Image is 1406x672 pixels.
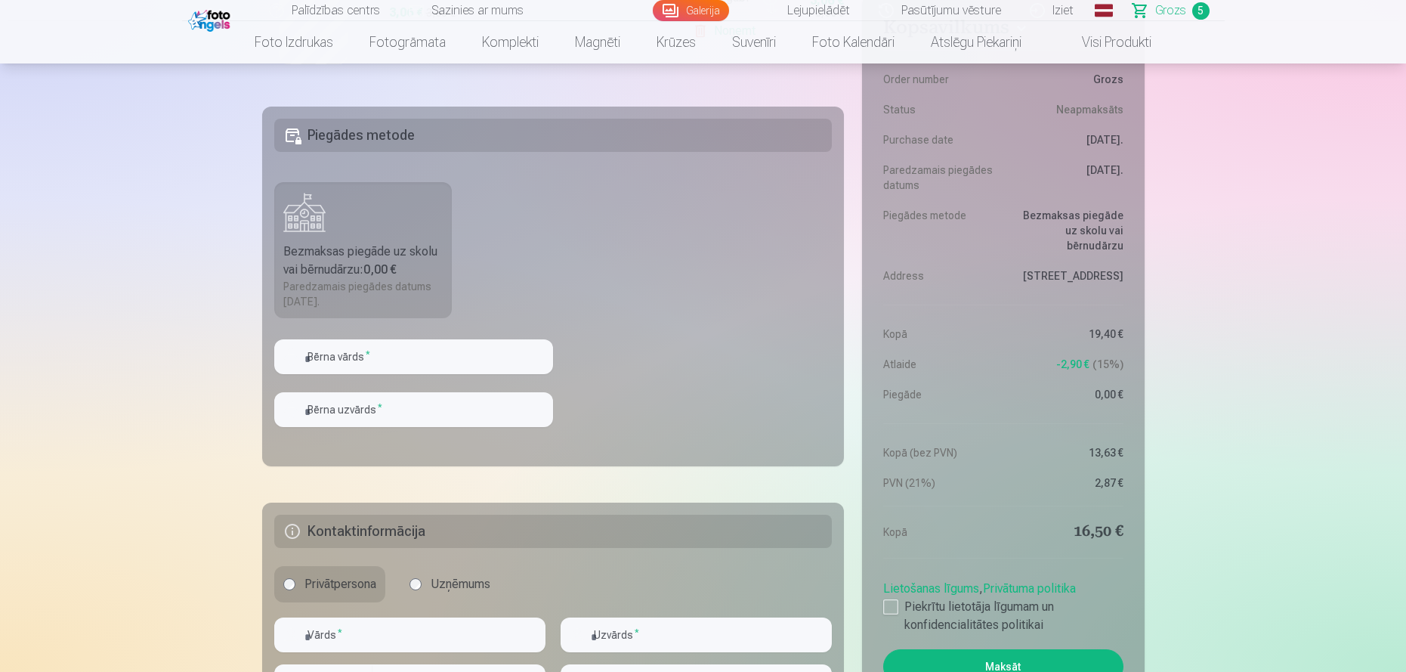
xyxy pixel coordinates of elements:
[883,163,996,193] dt: Paredzamais piegādes datums
[188,6,234,32] img: /fa1
[1011,268,1123,283] dd: [STREET_ADDRESS]
[883,522,996,543] dt: Kopā
[1011,475,1123,491] dd: 2,87 €
[714,21,794,63] a: Suvenīri
[1011,522,1123,543] dd: 16,50 €
[1192,2,1210,20] span: 5
[883,574,1123,634] div: ,
[883,208,996,253] dt: Piegādes metode
[274,119,833,152] h5: Piegādes metode
[883,268,996,283] dt: Address
[557,21,638,63] a: Magnēti
[283,279,443,309] div: Paredzamais piegādes datums [DATE].
[1011,163,1123,193] dd: [DATE].
[1056,357,1089,372] span: -2,90 €
[363,262,397,277] b: 0,00 €
[883,357,996,372] dt: Atlaide
[236,21,351,63] a: Foto izdrukas
[883,102,996,117] dt: Status
[1155,2,1186,20] span: Grozs
[1011,208,1123,253] dd: Bezmaksas piegāde uz skolu vai bērnudārzu
[351,21,464,63] a: Fotogrāmata
[1011,132,1123,147] dd: [DATE].
[883,445,996,460] dt: Kopā (bez PVN)
[283,578,295,590] input: Privātpersona
[1040,21,1170,63] a: Visi produkti
[913,21,1040,63] a: Atslēgu piekariņi
[1056,102,1123,117] span: Neapmaksāts
[983,581,1076,596] a: Privātuma politika
[883,327,996,342] dt: Kopā
[638,21,714,63] a: Krūzes
[1011,72,1123,87] dd: Grozs
[1092,357,1123,372] span: 15 %
[883,387,996,402] dt: Piegāde
[464,21,557,63] a: Komplekti
[409,578,422,590] input: Uzņēmums
[883,598,1123,634] label: Piekrītu lietotāja līgumam un konfidencialitātes politikai
[1011,327,1123,342] dd: 19,40 €
[794,21,913,63] a: Foto kalendāri
[883,72,996,87] dt: Order number
[283,243,443,279] div: Bezmaksas piegāde uz skolu vai bērnudārzu :
[883,475,996,491] dt: PVN (21%)
[1011,387,1123,402] dd: 0,00 €
[274,566,385,602] label: Privātpersona
[274,515,833,548] h5: Kontaktinformācija
[1011,445,1123,460] dd: 13,63 €
[883,581,979,596] a: Lietošanas līgums
[400,566,499,602] label: Uzņēmums
[883,132,996,147] dt: Purchase date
